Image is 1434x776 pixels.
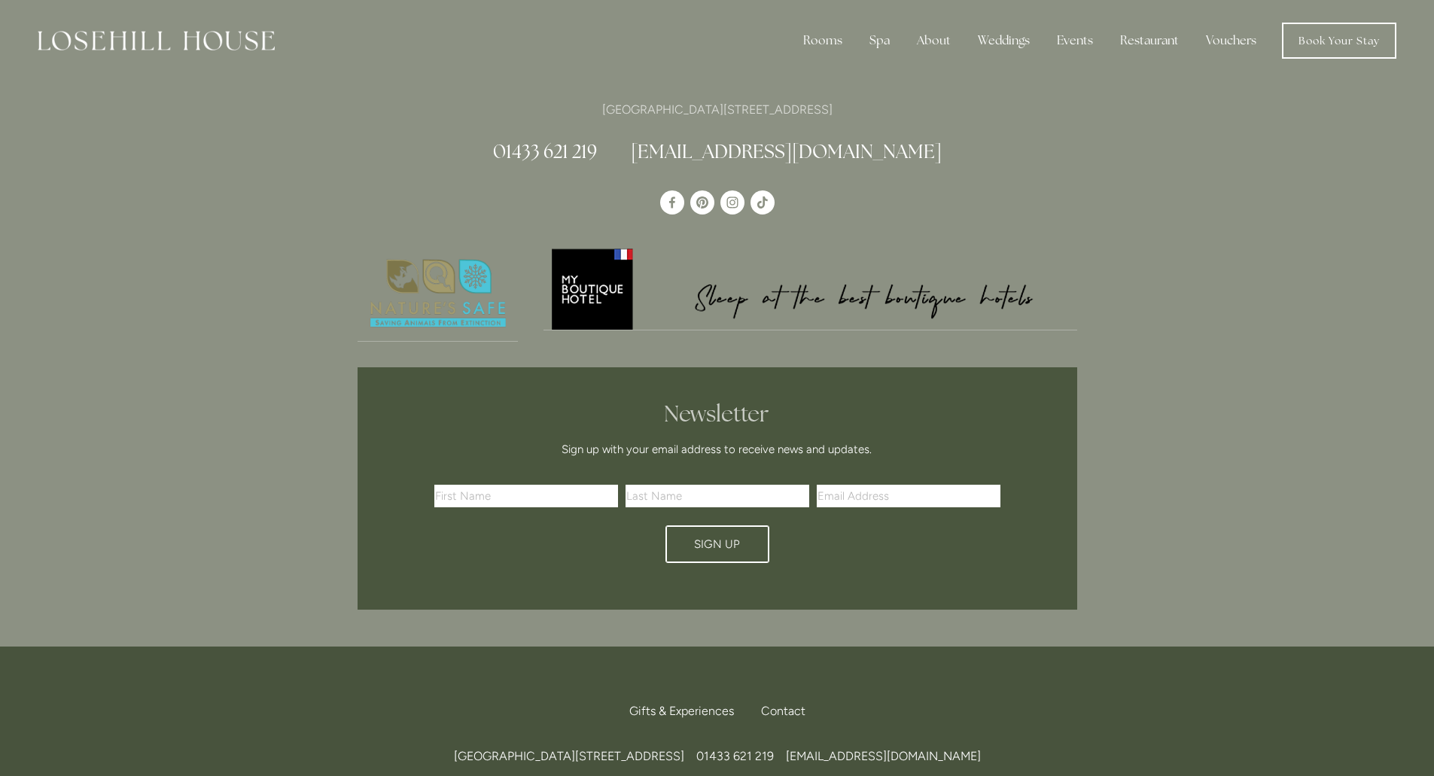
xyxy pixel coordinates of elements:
a: [EMAIL_ADDRESS][DOMAIN_NAME] [631,139,942,163]
a: Vouchers [1194,26,1268,56]
a: Losehill House Hotel & Spa [660,190,684,215]
img: Losehill House [38,31,275,50]
img: My Boutique Hotel - Logo [543,246,1077,330]
div: Spa [857,26,902,56]
input: Email Address [817,485,1000,507]
a: TikTok [750,190,775,215]
p: Sign up with your email address to receive news and updates. [440,440,995,458]
a: [EMAIL_ADDRESS][DOMAIN_NAME] [786,749,981,763]
span: 01433 621 219 [696,749,774,763]
input: First Name [434,485,618,507]
p: [GEOGRAPHIC_DATA][STREET_ADDRESS] [358,99,1077,120]
a: Gifts & Experiences [629,695,746,728]
span: [GEOGRAPHIC_DATA][STREET_ADDRESS] [454,749,684,763]
span: Gifts & Experiences [629,704,734,718]
div: Restaurant [1108,26,1191,56]
div: Events [1045,26,1105,56]
h2: Newsletter [440,400,995,428]
div: Contact [749,695,805,728]
span: Sign Up [694,537,740,551]
img: Nature's Safe - Logo [358,246,519,341]
div: Rooms [791,26,854,56]
a: Nature's Safe - Logo [358,246,519,342]
input: Last Name [626,485,809,507]
button: Sign Up [665,525,769,563]
a: Instagram [720,190,744,215]
div: Weddings [966,26,1042,56]
a: Pinterest [690,190,714,215]
div: About [905,26,963,56]
a: Book Your Stay [1282,23,1396,59]
a: 01433 621 219 [493,139,597,163]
